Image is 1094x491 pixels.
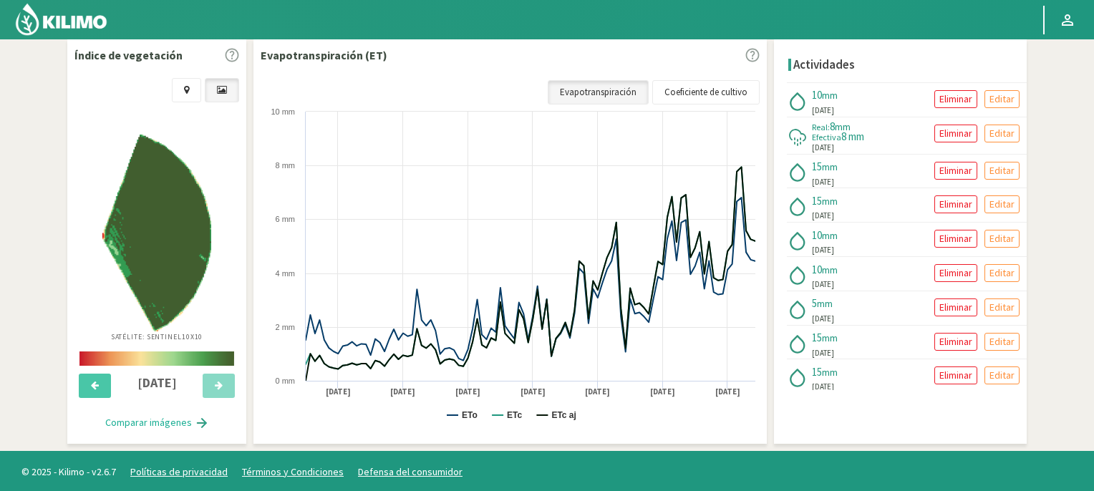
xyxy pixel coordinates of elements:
[812,365,822,379] span: 15
[812,296,817,310] span: 5
[989,230,1015,247] p: Editar
[276,215,296,223] text: 6 mm
[939,196,972,213] p: Eliminar
[934,162,977,180] button: Eliminar
[989,162,1015,179] p: Editar
[261,47,387,64] p: Evapotranspiración (ET)
[271,107,295,116] text: 10 mm
[812,104,834,117] span: [DATE]
[812,347,834,359] span: [DATE]
[939,299,972,316] p: Eliminar
[79,351,234,366] img: scale
[989,299,1015,316] p: Editar
[521,387,546,397] text: [DATE]
[830,120,835,133] span: 8
[812,132,841,142] span: Efectiva
[822,366,838,379] span: mm
[715,387,740,397] text: [DATE]
[939,265,972,281] p: Eliminar
[812,194,822,208] span: 15
[989,196,1015,213] p: Editar
[812,176,834,188] span: [DATE]
[822,89,838,102] span: mm
[939,91,972,107] p: Eliminar
[934,90,977,108] button: Eliminar
[984,333,1020,351] button: Editar
[812,210,834,222] span: [DATE]
[548,80,649,104] a: Evapotranspiración
[939,162,972,179] p: Eliminar
[182,332,203,341] span: 10X10
[989,125,1015,142] p: Editar
[455,387,480,397] text: [DATE]
[989,91,1015,107] p: Editar
[989,334,1015,350] p: Editar
[939,367,972,384] p: Eliminar
[812,228,822,242] span: 10
[984,162,1020,180] button: Editar
[934,333,977,351] button: Eliminar
[120,376,195,390] h4: [DATE]
[984,90,1020,108] button: Editar
[934,264,977,282] button: Eliminar
[650,387,675,397] text: [DATE]
[984,195,1020,213] button: Editar
[934,125,977,142] button: Eliminar
[507,410,522,420] text: ETc
[812,313,834,325] span: [DATE]
[91,409,223,437] button: Comparar imágenes
[822,160,838,173] span: mm
[130,465,228,478] a: Políticas de privacidad
[14,465,123,480] span: © 2025 - Kilimo - v2.6.7
[934,230,977,248] button: Eliminar
[551,410,576,420] text: ETc aj
[984,366,1020,384] button: Editar
[102,135,210,331] img: a487eacc-f788-4cdf-abca-482e5696959c_-_sentinel_-_2025-09-28.png
[817,297,833,310] span: mm
[989,367,1015,384] p: Editar
[822,195,838,208] span: mm
[822,331,838,344] span: mm
[812,88,822,102] span: 10
[939,334,972,350] p: Eliminar
[939,125,972,142] p: Eliminar
[934,298,977,316] button: Eliminar
[989,265,1015,281] p: Editar
[242,465,344,478] a: Términos y Condiciones
[812,142,834,154] span: [DATE]
[276,376,296,385] text: 0 mm
[111,331,203,342] p: Satélite: Sentinel
[390,387,415,397] text: [DATE]
[812,278,834,291] span: [DATE]
[276,161,296,170] text: 8 mm
[14,2,108,37] img: Kilimo
[835,120,851,133] span: mm
[276,269,296,278] text: 4 mm
[812,263,822,276] span: 10
[326,387,351,397] text: [DATE]
[462,410,478,420] text: ETo
[984,298,1020,316] button: Editar
[934,195,977,213] button: Eliminar
[984,264,1020,282] button: Editar
[74,47,183,64] p: Índice de vegetación
[984,230,1020,248] button: Editar
[984,125,1020,142] button: Editar
[841,130,864,143] span: 8 mm
[939,230,972,247] p: Eliminar
[812,160,822,173] span: 15
[822,263,838,276] span: mm
[793,58,855,72] h4: Actividades
[358,465,463,478] a: Defensa del consumidor
[812,381,834,393] span: [DATE]
[585,387,610,397] text: [DATE]
[652,80,760,104] a: Coeficiente de cultivo
[812,122,830,132] span: Real:
[822,229,838,242] span: mm
[812,331,822,344] span: 15
[276,323,296,331] text: 2 mm
[934,366,977,384] button: Eliminar
[812,244,834,256] span: [DATE]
